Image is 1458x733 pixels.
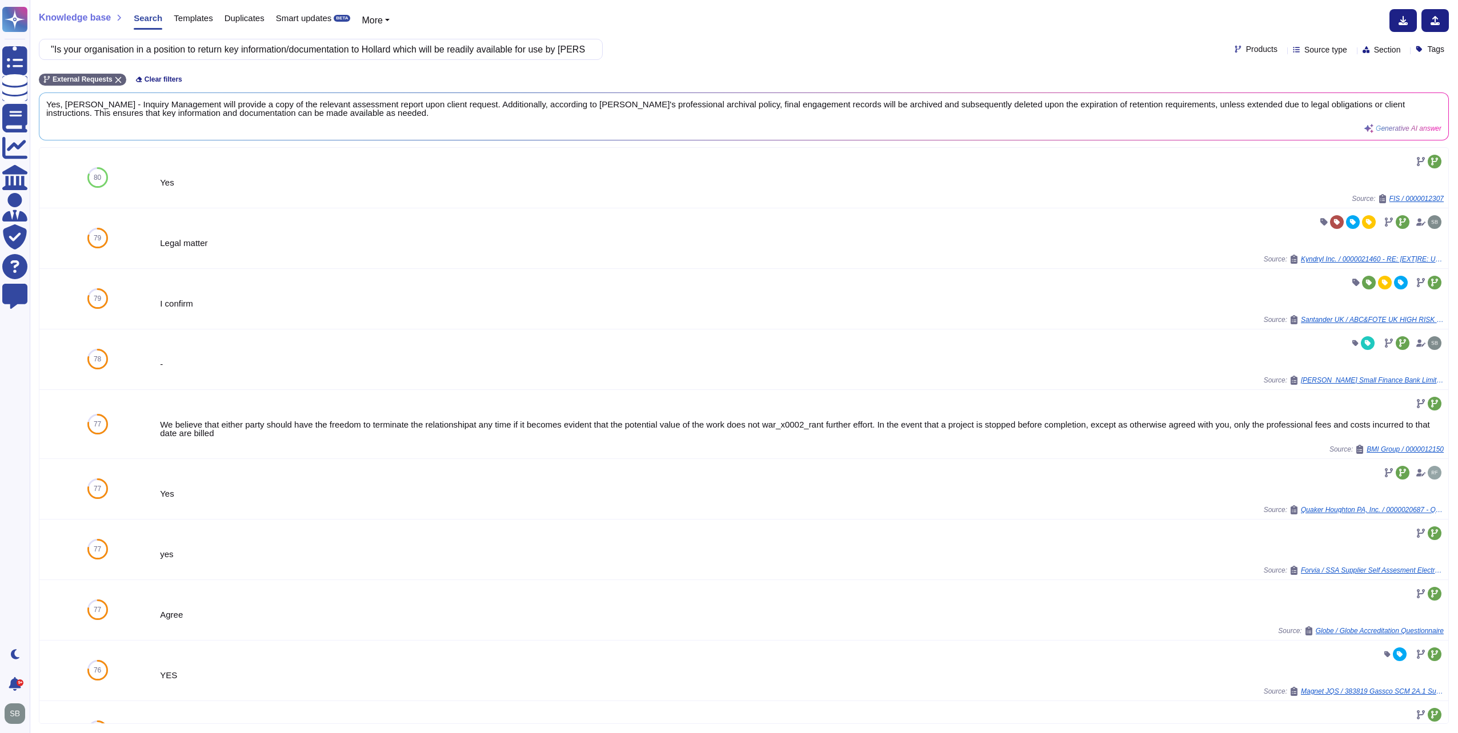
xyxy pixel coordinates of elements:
[145,76,182,83] span: Clear filters
[1264,687,1444,696] span: Source:
[1427,45,1444,53] span: Tags
[1316,627,1444,634] span: Globe / Globe Accreditation Questionnaire
[1376,125,1441,132] span: Generative AI answer
[174,14,213,22] span: Templates
[94,667,101,674] span: 76
[94,485,101,492] span: 77
[5,703,25,724] img: user
[1264,255,1444,264] span: Source:
[276,14,332,22] span: Smart updates
[1264,315,1444,324] span: Source:
[94,421,101,428] span: 77
[160,671,1444,679] div: YES
[1264,376,1444,385] span: Source:
[160,489,1444,498] div: Yes
[160,610,1444,619] div: Agree
[1301,256,1444,263] span: Kyndryl Inc. / 0000021460 - RE: [EXT]RE: Update: Kyndryl - McKinsey Discussion - PA to SRA.
[160,550,1444,558] div: yes
[1301,316,1444,323] span: Santander UK / ABC&FOTE UK HIGH RISK QUESTIONNAIRE
[94,295,101,302] span: 79
[2,701,33,726] button: user
[1246,45,1277,53] span: Products
[160,360,1444,368] div: -
[1352,194,1444,203] span: Source:
[1278,626,1444,635] span: Source:
[94,606,101,613] span: 77
[94,235,101,241] span: 79
[1301,688,1444,695] span: Magnet JQS / 383819 Gassco SCM 2A.1 Supplier PSEC Self Assessment (1)
[160,178,1444,187] div: Yes
[362,15,382,25] span: More
[17,679,23,686] div: 9+
[334,15,350,22] div: BETA
[160,239,1444,247] div: Legal matter
[1428,336,1441,350] img: user
[160,299,1444,308] div: I confirm
[1428,215,1441,229] img: user
[39,13,111,22] span: Knowledge base
[1301,377,1444,384] span: [PERSON_NAME] Small Finance Bank Limited / 0000015666 - FW: [PERSON_NAME] SFB - Vendor creation r...
[1301,567,1444,574] span: Forvia / SSA Supplier Self Assesment Electronics Portofolio tender 20250307
[225,14,265,22] span: Duplicates
[94,356,101,363] span: 78
[45,39,591,59] input: Search a question or template...
[1389,195,1444,202] span: FIS / 0000012307
[94,174,101,181] span: 80
[1264,505,1444,514] span: Source:
[160,420,1444,437] div: We believe that either party should have the freedom to terminate the relationshipat any time if ...
[1264,566,1444,575] span: Source:
[1329,445,1444,454] span: Source:
[53,76,113,83] span: External Requests
[46,100,1441,117] span: Yes, [PERSON_NAME] - Inquiry Management will provide a copy of the relevant assessment report upo...
[94,546,101,553] span: 77
[1301,506,1444,513] span: Quaker Houghton PA, Inc. / 0000020687 - QH RFP DC Network Study EMEA NA
[1367,446,1444,453] span: BMI Group / 0000012150
[1428,466,1441,480] img: user
[1374,46,1401,54] span: Section
[1304,46,1347,54] span: Source type
[134,14,162,22] span: Search
[362,14,390,27] button: More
